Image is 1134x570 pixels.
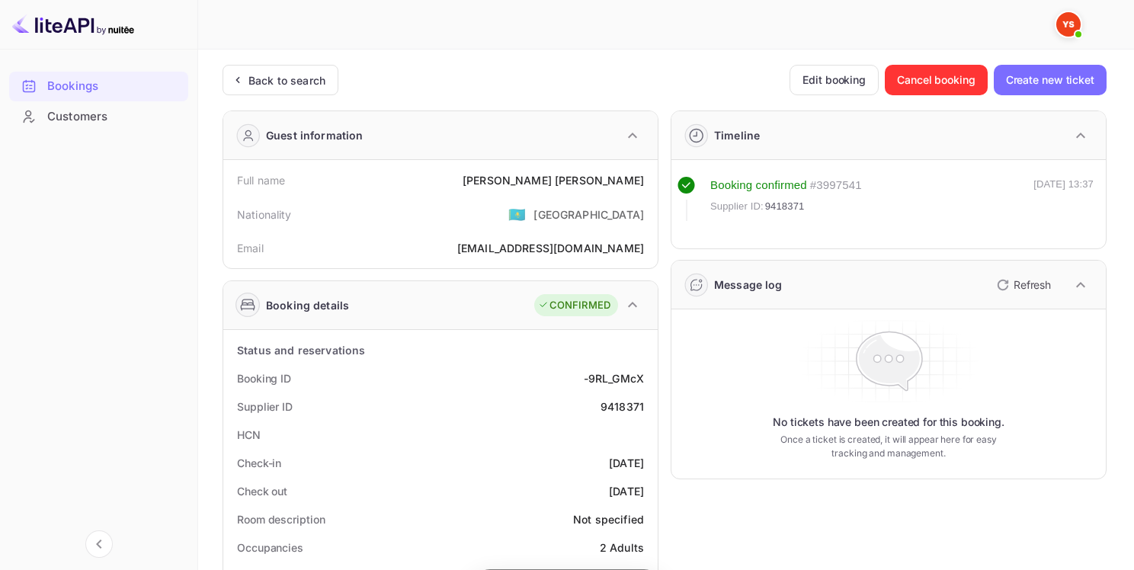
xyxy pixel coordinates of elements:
[266,127,364,143] div: Guest information
[885,65,988,95] button: Cancel booking
[533,207,644,223] div: [GEOGRAPHIC_DATA]
[1033,177,1094,221] div: [DATE] 13:37
[9,102,188,132] div: Customers
[237,427,261,443] div: HCN
[47,108,181,126] div: Customers
[248,72,325,88] div: Back to search
[1014,277,1051,293] p: Refresh
[237,399,293,415] div: Supplier ID
[710,177,807,194] div: Booking confirmed
[237,540,303,556] div: Occupancies
[714,127,760,143] div: Timeline
[237,370,291,386] div: Booking ID
[1056,12,1081,37] img: Yandex Support
[237,240,264,256] div: Email
[237,342,365,358] div: Status and reservations
[237,483,287,499] div: Check out
[714,277,783,293] div: Message log
[710,199,764,214] span: Supplier ID:
[994,65,1107,95] button: Create new ticket
[508,200,526,228] span: United States
[237,455,281,471] div: Check-in
[237,172,285,188] div: Full name
[810,177,862,194] div: # 3997541
[988,273,1057,297] button: Refresh
[9,102,188,130] a: Customers
[600,540,644,556] div: 2 Adults
[790,65,879,95] button: Edit booking
[609,483,644,499] div: [DATE]
[463,172,644,188] div: [PERSON_NAME] [PERSON_NAME]
[85,530,113,558] button: Collapse navigation
[538,298,610,313] div: CONFIRMED
[609,455,644,471] div: [DATE]
[573,511,644,527] div: Not specified
[266,297,349,313] div: Booking details
[237,511,325,527] div: Room description
[601,399,644,415] div: 9418371
[457,240,644,256] div: [EMAIL_ADDRESS][DOMAIN_NAME]
[773,415,1004,430] p: No tickets have been created for this booking.
[9,72,188,100] a: Bookings
[237,207,292,223] div: Nationality
[773,433,1005,460] p: Once a ticket is created, it will appear here for easy tracking and management.
[584,370,644,386] div: -9RL_GMcX
[47,78,181,95] div: Bookings
[765,199,805,214] span: 9418371
[9,72,188,101] div: Bookings
[12,12,134,37] img: LiteAPI logo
